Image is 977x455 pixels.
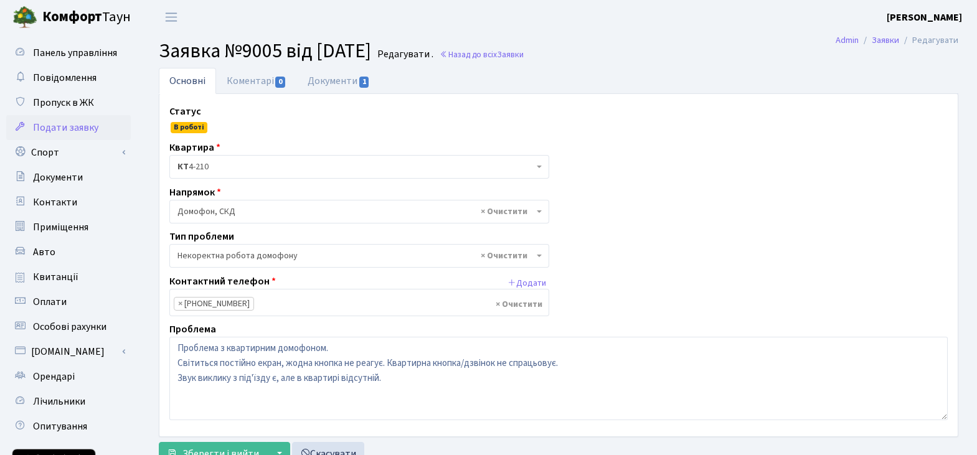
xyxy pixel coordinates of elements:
[481,205,527,218] span: Видалити всі елементи
[169,322,216,337] label: Проблема
[497,49,524,60] span: Заявки
[6,339,131,364] a: [DOMAIN_NAME]
[33,195,77,209] span: Контакти
[174,297,254,311] li: (050) 469-06-21
[159,37,371,65] span: Заявка №9005 від [DATE]
[6,314,131,339] a: Особові рахунки
[887,11,962,24] b: [PERSON_NAME]
[42,7,102,27] b: Комфорт
[6,240,131,265] a: Авто
[33,245,55,259] span: Авто
[899,34,958,47] li: Редагувати
[33,295,67,309] span: Оплати
[33,420,87,433] span: Опитування
[33,46,117,60] span: Панель управління
[6,115,131,140] a: Подати заявку
[6,140,131,165] a: Спорт
[817,27,977,54] nav: breadcrumb
[33,220,88,234] span: Приміщення
[169,337,948,420] textarea: Проблема з квартирним домофоном. Світиться постійно екран, жодна кнопка не реагує. Квартирна кноп...
[33,395,85,408] span: Лічильники
[297,68,380,94] a: Документи
[6,364,131,389] a: Орендарі
[169,229,234,244] label: Тип проблеми
[169,274,276,289] label: Контактний телефон
[375,49,433,60] small: Редагувати .
[169,140,220,155] label: Квартира
[169,244,549,268] span: Некоректна робота домофону
[156,7,187,27] button: Переключити навігацію
[6,65,131,90] a: Повідомлення
[359,77,369,88] span: 1
[42,7,131,28] span: Таун
[178,298,182,310] span: ×
[481,250,527,262] span: Видалити всі елементи
[33,96,94,110] span: Пропуск в ЖК
[33,71,97,85] span: Повідомлення
[33,370,75,383] span: Орендарі
[6,289,131,314] a: Оплати
[33,121,98,134] span: Подати заявку
[6,165,131,190] a: Документи
[6,190,131,215] a: Контакти
[12,5,37,30] img: logo.png
[887,10,962,25] a: [PERSON_NAME]
[504,274,549,293] button: Додати
[6,389,131,414] a: Лічильники
[171,122,207,133] span: В роботі
[872,34,899,47] a: Заявки
[275,77,285,88] span: 0
[177,161,534,173] span: <b>КТ</b>&nbsp;&nbsp;&nbsp;&nbsp;4-210
[6,265,131,289] a: Квитанції
[177,250,534,262] span: Некоректна робота домофону
[216,68,297,94] a: Коментарі
[6,90,131,115] a: Пропуск в ЖК
[169,155,549,179] span: <b>КТ</b>&nbsp;&nbsp;&nbsp;&nbsp;4-210
[440,49,524,60] a: Назад до всіхЗаявки
[33,320,106,334] span: Особові рахунки
[177,161,189,173] b: КТ
[496,298,542,311] span: Видалити всі елементи
[6,40,131,65] a: Панель управління
[169,104,201,119] label: Статус
[33,171,83,184] span: Документи
[177,205,534,218] span: Домофон, СКД
[33,270,78,284] span: Квитанції
[169,185,221,200] label: Напрямок
[836,34,859,47] a: Admin
[159,68,216,94] a: Основні
[169,200,549,223] span: Домофон, СКД
[6,414,131,439] a: Опитування
[6,215,131,240] a: Приміщення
